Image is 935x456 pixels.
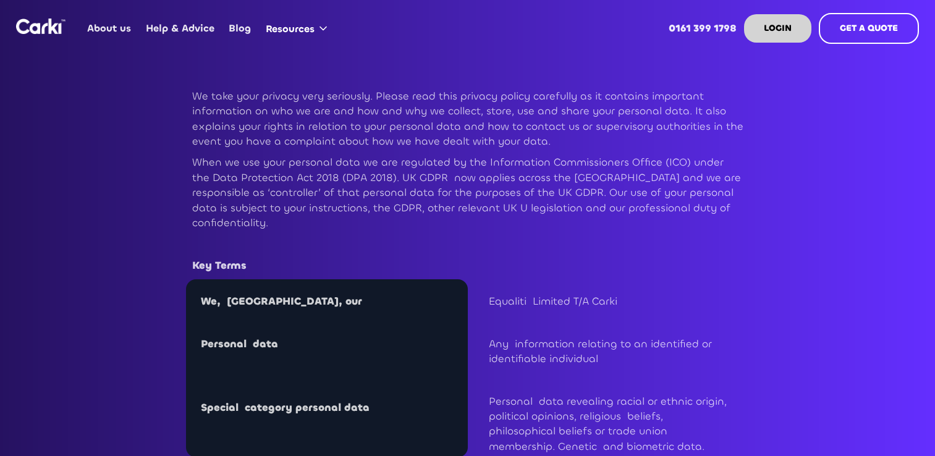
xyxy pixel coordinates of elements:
div: Resources [266,22,315,36]
strong: We, [GEOGRAPHIC_DATA], our [201,295,362,308]
p: Equaliti Limited T/A Carki [489,294,729,309]
p: ‍ [201,337,462,352]
p: ‍ [201,315,462,330]
a: Help & Advice [138,4,221,53]
strong: Personal data [201,337,278,351]
a: GET A QUOTE [819,13,919,44]
p: ‍ [201,421,462,436]
strong: Key Terms [192,259,247,272]
p: ‍ [489,315,729,330]
p: Any information relating to an identified or identifiable individual [489,337,729,367]
a: 0161 399 1798 [662,4,744,53]
a: About us [80,4,138,53]
a: Blog [222,4,258,53]
p: When we use your personal data we are regulated by the Information Commissioners Office (ICO) und... [192,155,743,230]
p: ‍ [489,373,729,387]
a: LOGIN [744,14,811,43]
strong: GET A QUOTE [840,22,898,34]
p: ‍ [192,237,743,251]
strong: 0161 399 1798 [669,22,737,35]
img: Logo [16,19,66,34]
p: We take your privacy very seriously. Please read this privacy policy carefully as it contains imp... [192,89,743,149]
strong: Special category personal data [201,401,370,415]
strong: LOGIN [764,22,792,34]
